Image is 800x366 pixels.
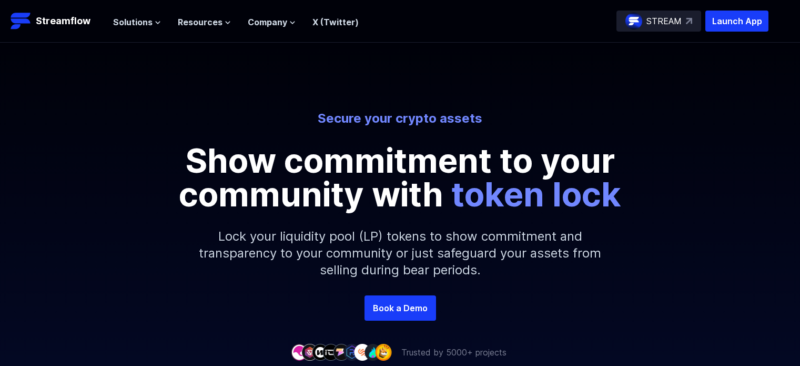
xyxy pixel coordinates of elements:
[178,16,231,28] button: Resources
[333,344,350,360] img: company-5
[375,344,392,360] img: company-9
[312,17,359,27] a: X (Twitter)
[11,11,103,32] a: Streamflow
[301,344,318,360] img: company-2
[616,11,701,32] a: STREAM
[364,295,436,321] a: Book a Demo
[248,16,296,28] button: Company
[686,18,692,24] img: top-right-arrow.svg
[164,144,637,211] p: Show commitment to your community with
[113,16,153,28] span: Solutions
[11,11,32,32] img: Streamflow Logo
[625,13,642,29] img: streamflow-logo-circle.png
[354,344,371,360] img: company-7
[322,344,339,360] img: company-4
[364,344,381,360] img: company-8
[705,11,768,32] button: Launch App
[113,16,161,28] button: Solutions
[451,174,621,214] span: token lock
[174,211,626,295] p: Lock your liquidity pool (LP) tokens to show commitment and transparency to your community or jus...
[291,344,308,360] img: company-1
[401,346,507,359] p: Trusted by 5000+ projects
[343,344,360,360] img: company-6
[248,16,287,28] span: Company
[646,15,682,27] p: STREAM
[36,14,90,28] p: Streamflow
[312,344,329,360] img: company-3
[178,16,222,28] span: Resources
[109,110,692,127] p: Secure your crypto assets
